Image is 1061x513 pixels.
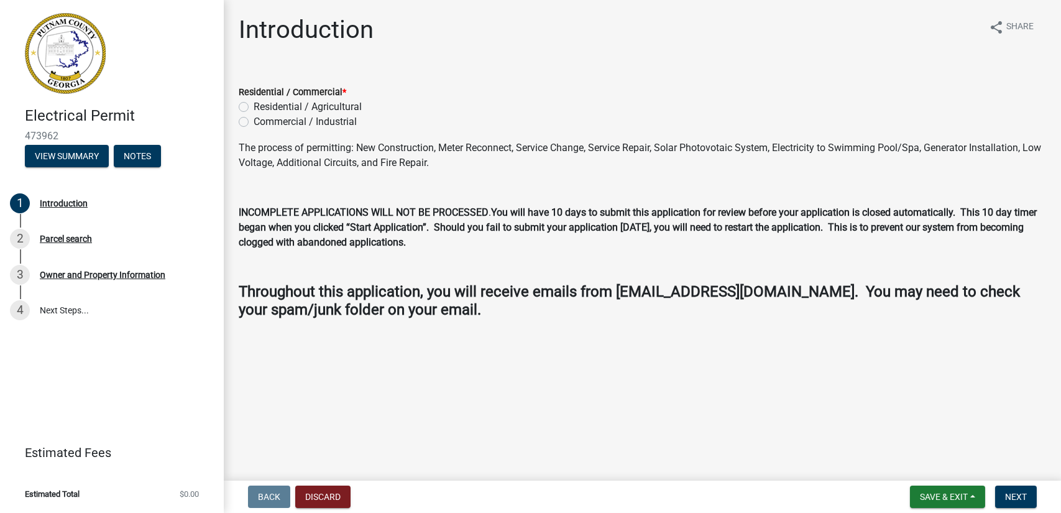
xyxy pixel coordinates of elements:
strong: INCOMPLETE APPLICATIONS WILL NOT BE PROCESSED [239,206,489,218]
div: Owner and Property Information [40,270,165,279]
label: Commercial / Industrial [254,114,357,129]
p: The process of permitting: New Construction, Meter Reconnect, Service Change, Service Repair, Sol... [239,141,1046,170]
span: Next [1005,492,1027,502]
strong: Throughout this application, you will receive emails from [EMAIL_ADDRESS][DOMAIN_NAME]. You may n... [239,283,1020,318]
button: Back [248,486,290,508]
div: 4 [10,300,30,320]
span: $0.00 [180,490,199,498]
i: share [989,20,1004,35]
button: View Summary [25,145,109,167]
div: 3 [10,265,30,285]
button: Next [995,486,1037,508]
div: Introduction [40,199,88,208]
wm-modal-confirm: Notes [114,152,161,162]
span: Share [1006,20,1034,35]
h1: Introduction [239,15,374,45]
span: Estimated Total [25,490,80,498]
img: Putnam County, Georgia [25,13,106,94]
p: . [239,205,1046,250]
label: Residential / Agricultural [254,99,362,114]
button: Notes [114,145,161,167]
button: Discard [295,486,351,508]
div: 1 [10,193,30,213]
span: Back [258,492,280,502]
span: Save & Exit [920,492,968,502]
button: Save & Exit [910,486,985,508]
label: Residential / Commercial [239,88,346,97]
div: Parcel search [40,234,92,243]
strong: You will have 10 days to submit this application for review before your application is closed aut... [239,206,1037,248]
span: 473962 [25,130,199,142]
a: Estimated Fees [10,440,204,465]
wm-modal-confirm: Summary [25,152,109,162]
button: shareShare [979,15,1044,39]
div: 2 [10,229,30,249]
h4: Electrical Permit [25,107,214,125]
